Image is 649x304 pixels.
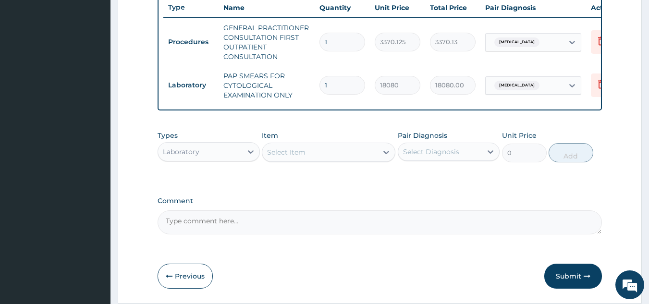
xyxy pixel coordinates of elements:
[158,5,181,28] div: Minimize live chat window
[262,131,278,140] label: Item
[163,33,219,51] td: Procedures
[158,197,602,205] label: Comment
[502,131,537,140] label: Unit Price
[398,131,447,140] label: Pair Diagnosis
[163,76,219,94] td: Laboratory
[18,48,39,72] img: d_794563401_company_1708531726252_794563401
[5,202,183,236] textarea: Type your message and hit 'Enter'
[549,143,593,162] button: Add
[544,264,602,289] button: Submit
[219,66,315,105] td: PAP SMEARS FOR CYTOLOGICAL EXAMINATION ONLY
[494,81,539,90] span: [MEDICAL_DATA]
[163,147,199,157] div: Laboratory
[267,147,306,157] div: Select Item
[50,54,161,66] div: Chat with us now
[403,147,459,157] div: Select Diagnosis
[219,18,315,66] td: GENERAL PRACTITIONER CONSULTATION FIRST OUTPATIENT CONSULTATION
[158,264,213,289] button: Previous
[56,91,133,188] span: We're online!
[494,37,539,47] span: [MEDICAL_DATA]
[158,132,178,140] label: Types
